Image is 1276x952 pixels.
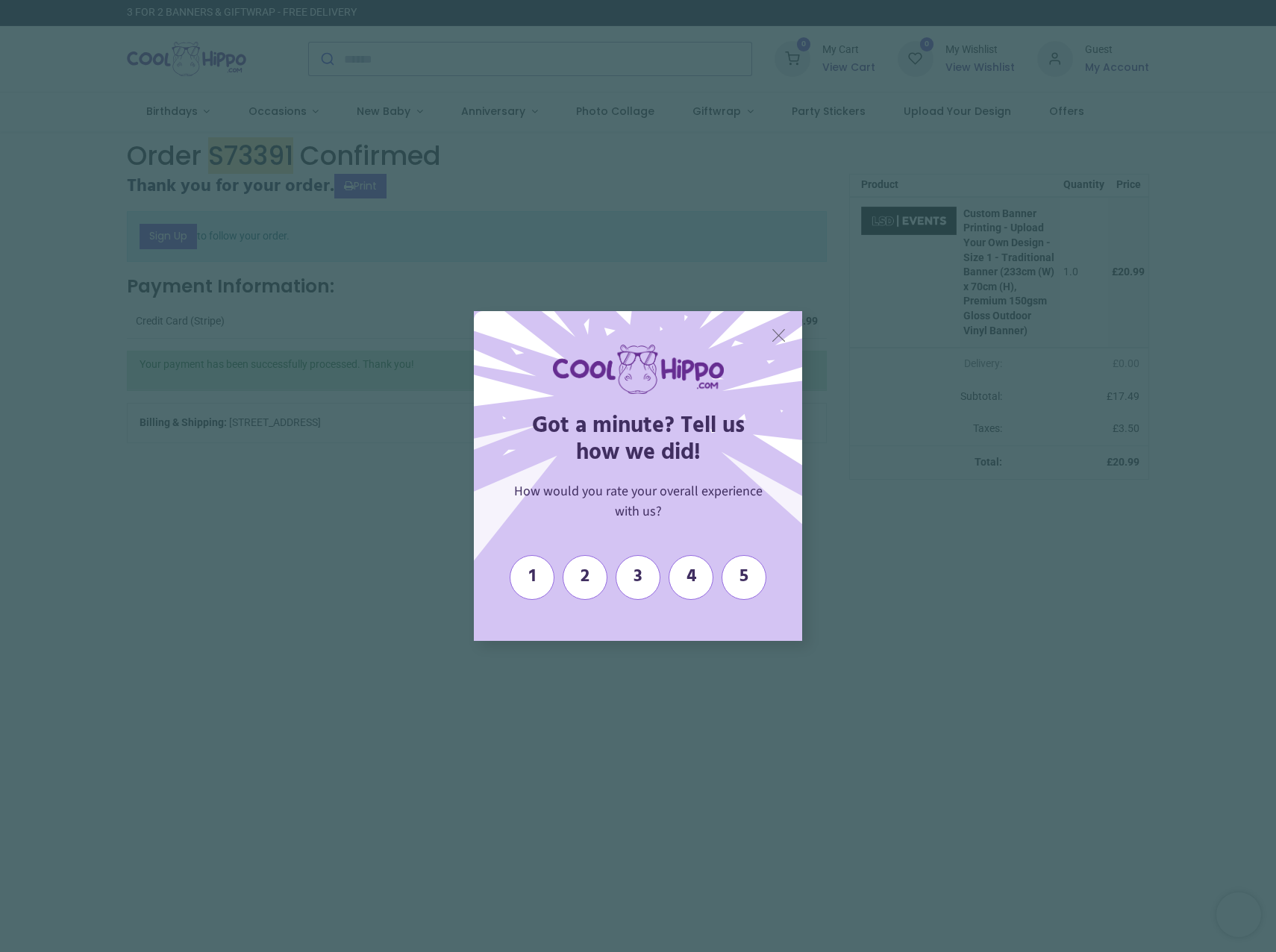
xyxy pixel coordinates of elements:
[730,566,758,588] span: 5
[553,345,724,393] img: logo-coolhippo.com_1754486641143.png
[514,482,763,521] span: How would you rate your overall experience with us?
[624,566,652,588] span: 3
[571,566,599,588] span: 2
[677,566,705,588] span: 4
[532,408,745,471] span: Got a minute? Tell us how we did!
[771,324,786,346] span: X
[518,566,546,588] span: 1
